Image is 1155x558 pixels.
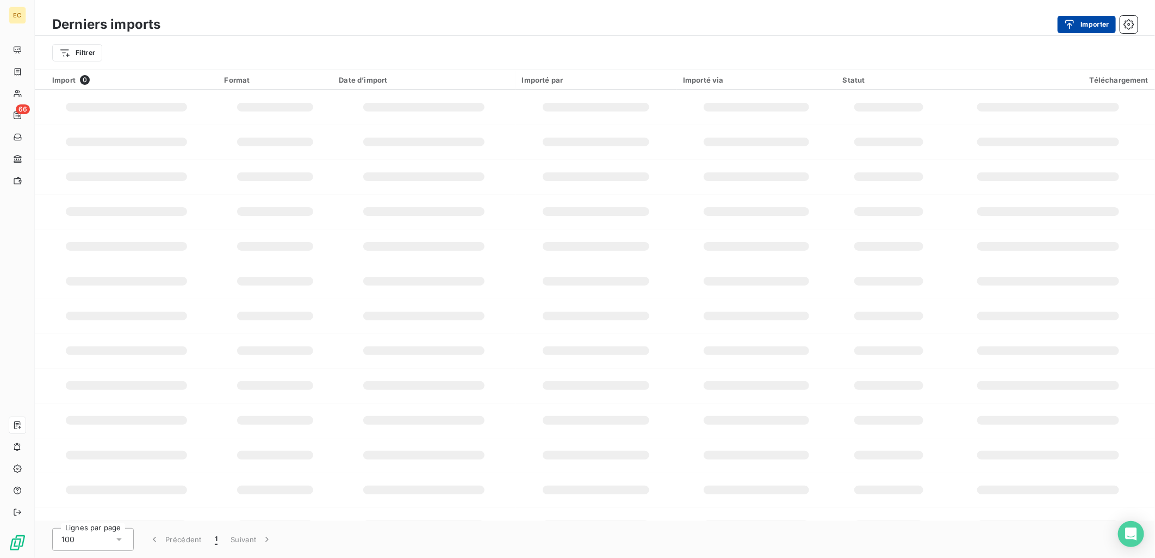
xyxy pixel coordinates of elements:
div: Format [224,76,326,84]
div: EC [9,7,26,24]
button: 1 [208,528,224,551]
img: Logo LeanPay [9,534,26,551]
div: Import [52,75,211,85]
div: Date d’import [339,76,508,84]
div: Open Intercom Messenger [1118,521,1144,547]
span: 1 [215,534,218,545]
span: 100 [61,534,74,545]
span: 0 [80,75,90,85]
div: Statut [843,76,935,84]
span: 66 [16,104,30,114]
button: Précédent [142,528,208,551]
div: Téléchargement [948,76,1148,84]
h3: Derniers imports [52,15,160,34]
button: Filtrer [52,44,102,61]
div: Importé par [522,76,670,84]
button: Suivant [224,528,279,551]
div: Importé via [683,76,830,84]
button: Importer [1058,16,1116,33]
